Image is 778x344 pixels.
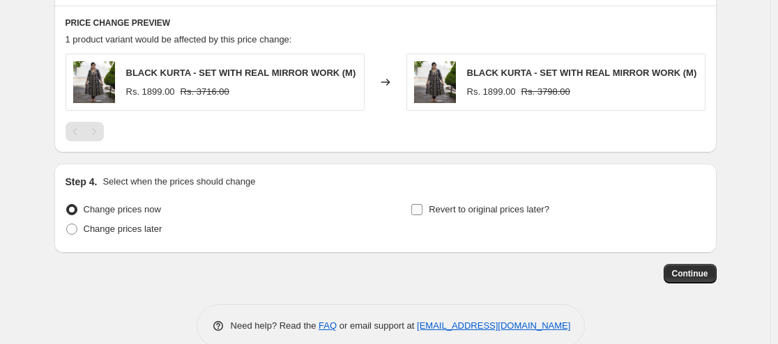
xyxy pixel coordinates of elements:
[84,204,161,214] span: Change prices now
[126,85,175,99] div: Rs. 1899.00
[467,68,697,78] span: BLACK KURTA - SET WITH REAL MIRROR WORK (M)
[417,320,570,331] a: [EMAIL_ADDRESS][DOMAIN_NAME]
[84,224,162,234] span: Change prices later
[521,85,570,99] strike: Rs. 3798.00
[66,34,292,45] span: 1 product variant would be affected by this price change:
[414,61,456,103] img: Photoroom-20250103_211109_80x.png
[664,264,717,283] button: Continue
[66,122,104,141] nav: Pagination
[337,320,417,331] span: or email support at
[231,320,319,331] span: Need help? Read the
[73,61,115,103] img: Photoroom-20250103_211109_80x.png
[66,17,705,29] h6: PRICE CHANGE PREVIEW
[102,175,255,189] p: Select when the prices should change
[66,175,98,189] h2: Step 4.
[672,268,708,279] span: Continue
[181,85,229,99] strike: Rs. 3716.00
[467,85,516,99] div: Rs. 1899.00
[126,68,356,78] span: BLACK KURTA - SET WITH REAL MIRROR WORK (M)
[429,204,549,214] span: Revert to original prices later?
[319,320,337,331] a: FAQ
